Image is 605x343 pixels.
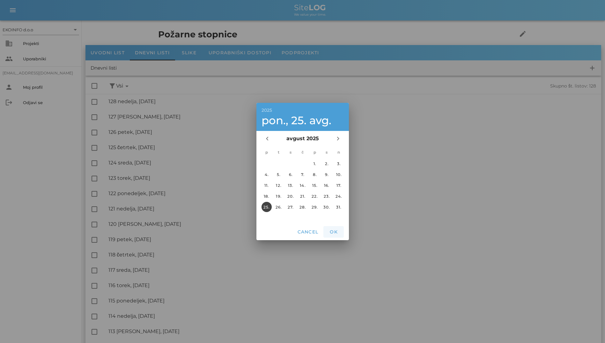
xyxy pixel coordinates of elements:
[261,147,272,158] th: p
[285,202,296,212] button: 27.
[273,183,284,188] div: 12.
[309,202,320,212] button: 29.
[334,169,344,179] button: 10.
[261,202,271,212] button: 25.
[297,169,307,179] button: 7.
[273,202,284,212] button: 26.
[273,194,284,199] div: 19.
[284,132,321,145] button: avgust 2025
[321,158,332,169] button: 2.
[297,194,307,199] div: 21.
[309,147,320,158] th: p
[321,180,332,190] button: 16.
[321,172,332,177] div: 9.
[262,133,273,144] button: Prejšnji mesec
[309,161,320,166] div: 1.
[297,191,307,201] button: 21.
[323,226,344,238] button: OK
[332,133,344,144] button: Naslednji mesec
[262,108,344,112] div: 2025
[297,183,307,188] div: 14.
[334,158,344,169] button: 3.
[273,191,284,201] button: 19.
[309,194,320,199] div: 22.
[263,135,271,142] i: chevron_left
[321,194,332,199] div: 23.
[321,191,332,201] button: 23.
[514,274,605,343] iframe: Chat Widget
[334,191,344,201] button: 24.
[285,169,296,179] button: 6.
[297,229,318,235] span: Cancel
[309,183,320,188] div: 15.
[309,180,320,190] button: 15.
[261,172,271,177] div: 4.
[261,180,271,190] button: 11.
[261,205,271,210] div: 25.
[273,172,284,177] div: 5.
[321,161,332,166] div: 2.
[334,205,344,210] div: 31.
[309,172,320,177] div: 8.
[326,229,341,235] span: OK
[261,169,271,179] button: 4.
[297,172,307,177] div: 7.
[261,183,271,188] div: 11.
[334,172,344,177] div: 10.
[285,194,296,199] div: 20.
[261,194,271,199] div: 18.
[334,194,344,199] div: 24.
[334,135,342,142] i: chevron_right
[321,147,332,158] th: s
[514,274,605,343] div: Pripomoček za klepet
[334,183,344,188] div: 17.
[297,205,307,210] div: 28.
[285,180,296,190] button: 13.
[321,202,332,212] button: 30.
[309,169,320,179] button: 8.
[285,172,296,177] div: 6.
[285,183,296,188] div: 13.
[297,202,307,212] button: 28.
[273,169,284,179] button: 5.
[334,202,344,212] button: 31.
[285,205,296,210] div: 27.
[285,191,296,201] button: 20.
[261,191,271,201] button: 18.
[262,115,344,126] div: pon., 25. avg.
[334,161,344,166] div: 3.
[273,205,284,210] div: 26.
[321,183,332,188] div: 16.
[297,147,308,158] th: č
[309,205,320,210] div: 29.
[273,147,284,158] th: t
[334,180,344,190] button: 17.
[297,180,307,190] button: 14.
[321,169,332,179] button: 9.
[294,226,321,238] button: Cancel
[285,147,296,158] th: s
[309,158,320,169] button: 1.
[333,147,344,158] th: n
[321,205,332,210] div: 30.
[309,191,320,201] button: 22.
[273,180,284,190] button: 12.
